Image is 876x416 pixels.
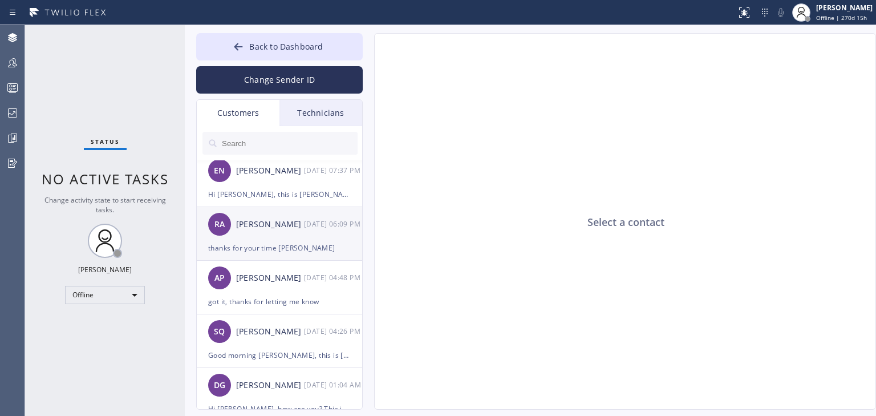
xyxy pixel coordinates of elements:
[65,286,145,304] div: Offline
[304,217,363,231] div: 08/13/2025 9:09 AM
[236,379,304,392] div: [PERSON_NAME]
[221,132,358,155] input: Search
[236,164,304,177] div: [PERSON_NAME]
[304,271,363,284] div: 08/13/2025 9:48 AM
[214,379,225,392] span: DG
[304,378,363,391] div: 08/12/2025 9:04 AM
[196,66,363,94] button: Change Sender ID
[196,33,363,60] button: Back to Dashboard
[304,325,363,338] div: 08/13/2025 9:26 AM
[208,295,351,308] div: got it, thanks for letting me know
[78,265,132,274] div: [PERSON_NAME]
[197,100,279,126] div: Customers
[208,402,351,415] div: Hi [PERSON_NAME], how are you? This is [PERSON_NAME] from Electrical Land, just wanted to check i...
[816,14,867,22] span: Offline | 270d 15h
[214,164,225,177] span: EN
[208,349,351,362] div: Good morning [PERSON_NAME], this is [PERSON_NAME] from Super Electrical Crew, I already sent the ...
[249,41,323,52] span: Back to Dashboard
[208,241,351,255] div: thanks for your time [PERSON_NAME]
[91,138,120,146] span: Status
[773,5,789,21] button: Mute
[304,164,363,177] div: 08/13/2025 9:37 AM
[42,169,169,188] span: No active tasks
[236,272,304,285] div: [PERSON_NAME]
[236,325,304,338] div: [PERSON_NAME]
[279,100,362,126] div: Technicians
[816,3,873,13] div: [PERSON_NAME]
[236,218,304,231] div: [PERSON_NAME]
[214,272,225,285] span: AP
[214,325,225,338] span: SQ
[44,195,166,215] span: Change activity state to start receiving tasks.
[214,218,225,231] span: RA
[208,188,351,201] div: Hi [PERSON_NAME], this is [PERSON_NAME] from Marvel Electricians, I just wanted to check if you s...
